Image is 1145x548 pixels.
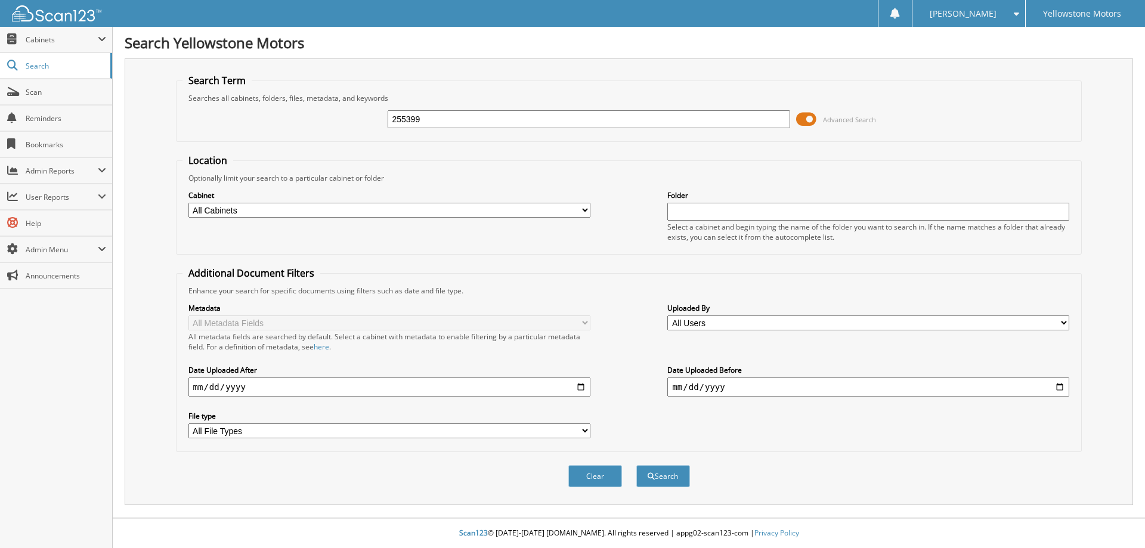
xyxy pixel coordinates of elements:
[188,411,590,421] label: File type
[667,222,1069,242] div: Select a cabinet and begin typing the name of the folder you want to search in. If the name match...
[754,528,799,538] a: Privacy Policy
[182,286,1076,296] div: Enhance your search for specific documents using filters such as date and file type.
[26,140,106,150] span: Bookmarks
[188,190,590,200] label: Cabinet
[667,377,1069,397] input: end
[823,115,876,124] span: Advanced Search
[188,365,590,375] label: Date Uploaded After
[113,519,1145,548] div: © [DATE]-[DATE] [DOMAIN_NAME]. All rights reserved | appg02-scan123-com |
[930,10,997,17] span: [PERSON_NAME]
[125,33,1133,52] h1: Search Yellowstone Motors
[26,35,98,45] span: Cabinets
[182,173,1076,183] div: Optionally limit your search to a particular cabinet or folder
[26,61,104,71] span: Search
[1043,10,1121,17] span: Yellowstone Motors
[667,365,1069,375] label: Date Uploaded Before
[667,190,1069,200] label: Folder
[182,93,1076,103] div: Searches all cabinets, folders, files, metadata, and keywords
[26,87,106,97] span: Scan
[26,192,98,202] span: User Reports
[12,5,101,21] img: scan123-logo-white.svg
[314,342,329,352] a: here
[26,166,98,176] span: Admin Reports
[182,154,233,167] legend: Location
[182,267,320,280] legend: Additional Document Filters
[188,332,590,352] div: All metadata fields are searched by default. Select a cabinet with metadata to enable filtering b...
[26,271,106,281] span: Announcements
[26,244,98,255] span: Admin Menu
[667,303,1069,313] label: Uploaded By
[636,465,690,487] button: Search
[459,528,488,538] span: Scan123
[1085,491,1145,548] iframe: Chat Widget
[188,377,590,397] input: start
[188,303,590,313] label: Metadata
[26,218,106,228] span: Help
[26,113,106,123] span: Reminders
[568,465,622,487] button: Clear
[182,74,252,87] legend: Search Term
